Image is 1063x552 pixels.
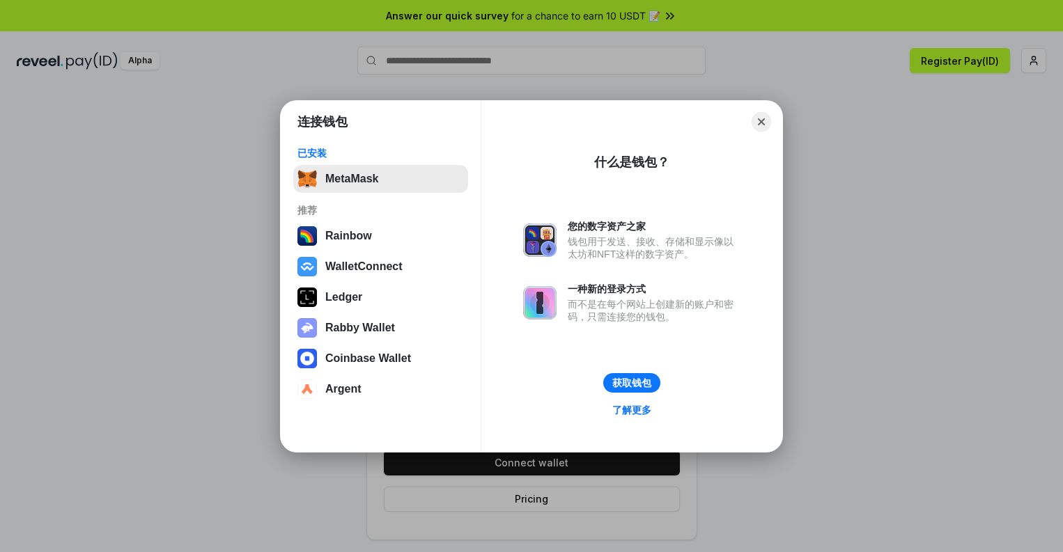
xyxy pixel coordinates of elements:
div: 您的数字资产之家 [568,220,740,232]
div: WalletConnect [325,260,403,273]
button: MetaMask [293,165,468,193]
button: Argent [293,375,468,403]
img: svg+xml,%3Csvg%20xmlns%3D%22http%3A%2F%2Fwww.w3.org%2F2000%2Fsvg%22%20fill%3D%22none%22%20viewBox... [523,223,557,257]
button: 获取钱包 [603,373,660,393]
div: Coinbase Wallet [325,352,411,365]
div: Rainbow [325,230,372,242]
div: 获取钱包 [612,377,651,389]
button: Rainbow [293,222,468,250]
img: svg+xml,%3Csvg%20width%3D%2228%22%20height%3D%2228%22%20viewBox%3D%220%200%2028%2028%22%20fill%3D... [297,379,317,399]
div: 而不是在每个网站上创建新的账户和密码，只需连接您的钱包。 [568,298,740,323]
img: svg+xml,%3Csvg%20xmlns%3D%22http%3A%2F%2Fwww.w3.org%2F2000%2Fsvg%22%20fill%3D%22none%22%20viewBox... [297,318,317,338]
button: Close [752,112,771,132]
button: Coinbase Wallet [293,345,468,372]
div: 什么是钱包？ [594,154,669,171]
div: Ledger [325,291,362,303]
img: svg+xml,%3Csvg%20width%3D%2228%22%20height%3D%2228%22%20viewBox%3D%220%200%2028%2028%22%20fill%3D... [297,257,317,276]
img: svg+xml,%3Csvg%20fill%3D%22none%22%20height%3D%2233%22%20viewBox%3D%220%200%2035%2033%22%20width%... [297,169,317,189]
button: Ledger [293,283,468,311]
h1: 连接钱包 [297,113,348,130]
div: Argent [325,383,362,395]
div: Rabby Wallet [325,322,395,334]
div: 了解更多 [612,404,651,416]
img: svg+xml,%3Csvg%20xmlns%3D%22http%3A%2F%2Fwww.w3.org%2F2000%2Fsvg%22%20fill%3D%22none%22%20viewBox... [523,286,557,320]
div: 一种新的登录方式 [568,283,740,295]
div: MetaMask [325,173,378,185]
div: 推荐 [297,204,464,216]
img: svg+xml,%3Csvg%20xmlns%3D%22http%3A%2F%2Fwww.w3.org%2F2000%2Fsvg%22%20width%3D%2228%22%20height%3... [297,287,317,307]
div: 已安装 [297,147,464,159]
a: 了解更多 [604,401,660,419]
div: 钱包用于发送、接收、存储和显示像以太坊和NFT这样的数字资产。 [568,235,740,260]
img: svg+xml,%3Csvg%20width%3D%22120%22%20height%3D%22120%22%20viewBox%3D%220%200%20120%20120%22%20fil... [297,226,317,246]
img: svg+xml,%3Csvg%20width%3D%2228%22%20height%3D%2228%22%20viewBox%3D%220%200%2028%2028%22%20fill%3D... [297,349,317,368]
button: Rabby Wallet [293,314,468,342]
button: WalletConnect [293,253,468,281]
